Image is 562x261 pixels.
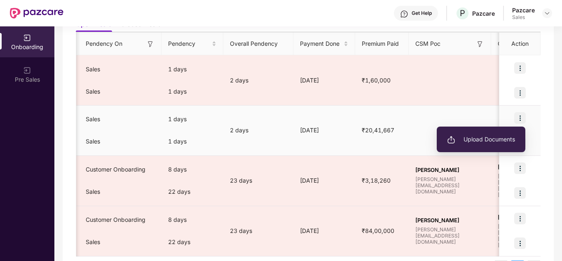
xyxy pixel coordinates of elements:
[86,66,100,73] span: Sales
[512,6,535,14] div: Pazcare
[355,177,397,184] span: ₹3,18,260
[293,126,355,135] div: [DATE]
[499,33,541,55] th: Action
[162,80,223,103] div: 1 days
[86,216,145,223] span: Customer Onboarding
[514,112,526,124] img: icon
[514,187,526,199] img: icon
[293,226,355,235] div: [DATE]
[447,136,455,144] img: svg+xml;base64,PHN2ZyB3aWR0aD0iMjAiIGhlaWdodD0iMjAiIHZpZXdCb3g9IjAgMCAyMCAyMCIgZmlsbD0ibm9uZSIgeG...
[476,40,484,48] img: svg+xml;base64,PHN2ZyB3aWR0aD0iMTYiIGhlaWdodD0iMTYiIHZpZXdCb3g9IjAgMCAxNiAxNiIgZmlsbD0ibm9uZSIgeG...
[355,127,401,134] span: ₹20,41,667
[498,39,526,48] span: CSM Lead
[512,14,535,21] div: Sales
[162,108,223,130] div: 1 days
[162,158,223,181] div: 8 days
[86,39,122,48] span: Pendency On
[86,166,145,173] span: Customer Onboarding
[86,238,100,245] span: Sales
[223,226,293,235] div: 23 days
[223,176,293,185] div: 23 days
[472,9,495,17] div: Pazcare
[514,87,526,99] img: icon
[415,217,485,223] span: [PERSON_NAME]
[223,33,293,55] th: Overall Pendency
[355,33,409,55] th: Premium Paid
[86,115,100,122] span: Sales
[162,181,223,203] div: 22 days
[223,126,293,135] div: 2 days
[415,226,485,245] span: [PERSON_NAME][EMAIL_ADDRESS][DOMAIN_NAME]
[10,8,63,19] img: New Pazcare Logo
[514,62,526,74] img: icon
[293,33,355,55] th: Payment Done
[415,39,440,48] span: CSM Poc
[544,10,550,16] img: svg+xml;base64,PHN2ZyBpZD0iRHJvcGRvd24tMzJ4MzIiIHhtbG5zPSJodHRwOi8vd3d3LnczLm9yZy8yMDAwL3N2ZyIgd2...
[23,66,31,75] img: svg+xml;base64,PHN2ZyB3aWR0aD0iMjAiIGhlaWdodD0iMjAiIHZpZXdCb3g9IjAgMCAyMCAyMCIgZmlsbD0ibm9uZSIgeG...
[400,10,408,18] img: svg+xml;base64,PHN2ZyBpZD0iSGVscC0zMngzMiIgeG1sbnM9Imh0dHA6Ly93d3cudzMub3JnLzIwMDAvc3ZnIiB3aWR0aD...
[162,130,223,153] div: 1 days
[460,8,465,18] span: P
[514,162,526,174] img: icon
[415,167,485,173] span: [PERSON_NAME]
[162,33,223,55] th: Pendency
[300,39,342,48] span: Payment Done
[86,188,100,195] span: Sales
[162,58,223,80] div: 1 days
[355,77,397,84] span: ₹1,60,000
[86,138,100,145] span: Sales
[162,209,223,231] div: 8 days
[415,176,485,195] span: [PERSON_NAME][EMAIL_ADDRESS][DOMAIN_NAME]
[23,34,31,42] img: svg+xml;base64,PHN2ZyB3aWR0aD0iMjAiIGhlaWdodD0iMjAiIHZpZXdCb3g9IjAgMCAyMCAyMCIgZmlsbD0ibm9uZSIgeG...
[447,135,515,144] span: Upload Documents
[223,76,293,85] div: 2 days
[514,237,526,249] img: icon
[86,88,100,95] span: Sales
[162,231,223,253] div: 22 days
[293,76,355,85] div: [DATE]
[146,40,155,48] img: svg+xml;base64,PHN2ZyB3aWR0aD0iMTYiIGhlaWdodD0iMTYiIHZpZXdCb3g9IjAgMCAxNiAxNiIgZmlsbD0ibm9uZSIgeG...
[293,176,355,185] div: [DATE]
[355,227,401,234] span: ₹84,00,000
[514,213,526,224] img: icon
[168,39,210,48] span: Pendency
[412,10,432,16] div: Get Help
